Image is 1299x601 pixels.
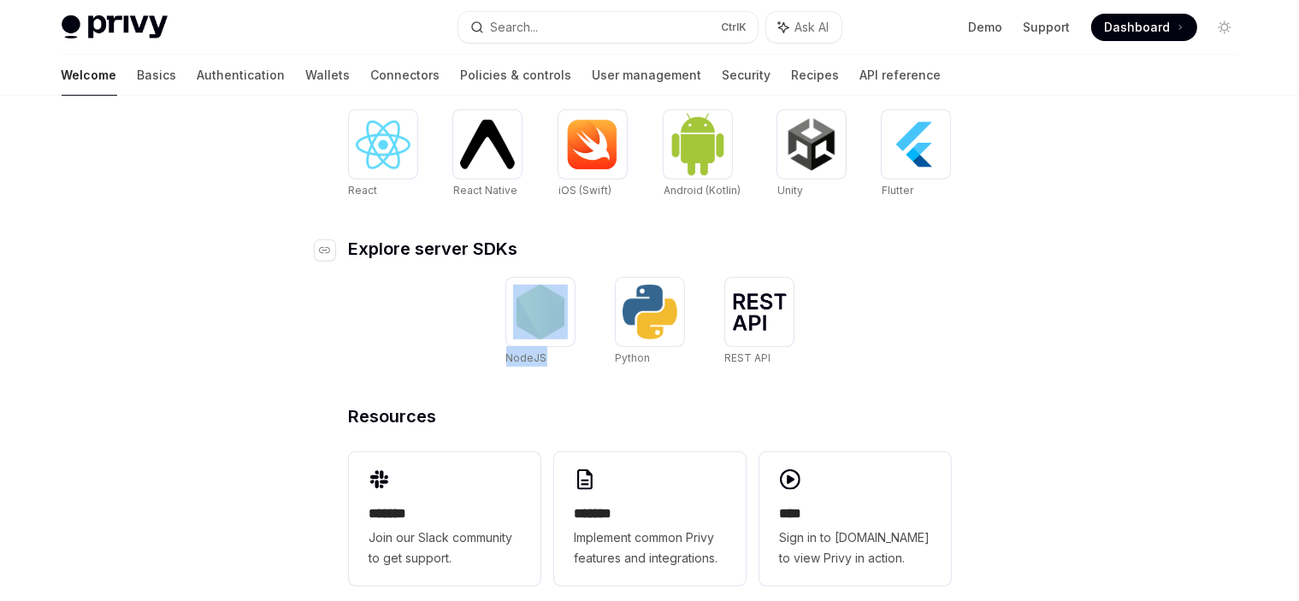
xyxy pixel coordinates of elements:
[558,110,627,199] a: iOS (Swift)iOS (Swift)
[664,110,741,199] a: Android (Kotlin)Android (Kotlin)
[349,408,437,425] span: Resources
[623,285,677,339] img: Python
[558,184,611,197] span: iOS (Swift)
[506,351,547,364] span: NodeJS
[453,110,522,199] a: React NativeReact Native
[453,184,517,197] span: React Native
[565,119,620,170] img: iOS (Swift)
[349,240,518,257] span: Explore server SDKs
[458,12,758,43] button: Search...CtrlK
[371,55,440,96] a: Connectors
[369,527,520,569] span: Join our Slack community to get support.
[461,55,572,96] a: Policies & controls
[460,120,515,168] img: React Native
[616,278,684,367] a: PythonPython
[777,184,803,197] span: Unity
[725,278,794,367] a: REST APIREST API
[882,110,950,199] a: FlutterFlutter
[349,110,417,199] a: ReactReact
[513,285,568,339] img: NodeJS
[198,55,286,96] a: Authentication
[732,293,787,331] img: REST API
[1024,19,1071,36] a: Support
[722,21,747,34] span: Ctrl K
[780,527,930,569] span: Sign in to [DOMAIN_NAME] to view Privy in action.
[506,278,575,367] a: NodeJSNodeJS
[1105,19,1171,36] span: Dashboard
[759,452,951,586] a: ****Sign in to [DOMAIN_NAME] to view Privy in action.
[1211,14,1238,41] button: Toggle dark mode
[356,121,410,169] img: React
[554,452,746,586] a: **** **Implement common Privy features and integrations.
[969,19,1003,36] a: Demo
[889,117,943,172] img: Flutter
[792,55,840,96] a: Recipes
[784,117,839,172] img: Unity
[62,55,117,96] a: Welcome
[670,112,725,176] img: Android (Kotlin)
[795,19,830,36] span: Ask AI
[315,240,349,261] a: Navigate to header
[593,55,702,96] a: User management
[1091,14,1197,41] a: Dashboard
[766,12,841,43] button: Ask AI
[491,17,539,38] div: Search...
[777,110,846,199] a: UnityUnity
[62,15,168,39] img: light logo
[616,351,651,364] span: Python
[723,55,771,96] a: Security
[664,184,741,197] span: Android (Kotlin)
[860,55,942,96] a: API reference
[882,184,913,197] span: Flutter
[306,55,351,96] a: Wallets
[725,351,771,364] span: REST API
[575,527,725,569] span: Implement common Privy features and integrations.
[138,55,177,96] a: Basics
[349,184,378,197] span: React
[349,452,540,586] a: **** **Join our Slack community to get support.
